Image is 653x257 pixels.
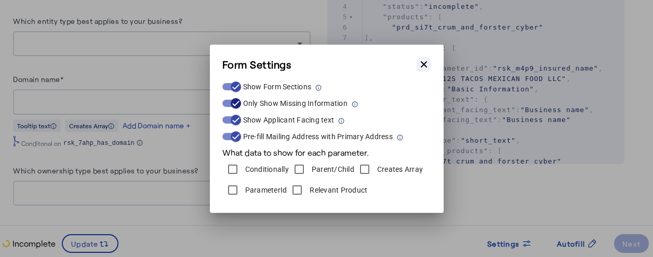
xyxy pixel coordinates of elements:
div: What data to show for each parameter. [222,142,431,159]
label: Conditionally [243,164,289,174]
label: Parent/Child [310,164,354,174]
label: Show Form Sections [241,82,312,92]
label: Only Show Missing Information [241,98,348,109]
label: Relevant Product [308,185,367,195]
label: Show Applicant Facing text [241,115,335,125]
label: ParameterId [243,185,287,195]
label: Pre-fill Mailing Address with Primary Address [241,131,393,142]
h3: Form Settings [222,57,291,72]
label: Creates Array [375,164,423,174]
